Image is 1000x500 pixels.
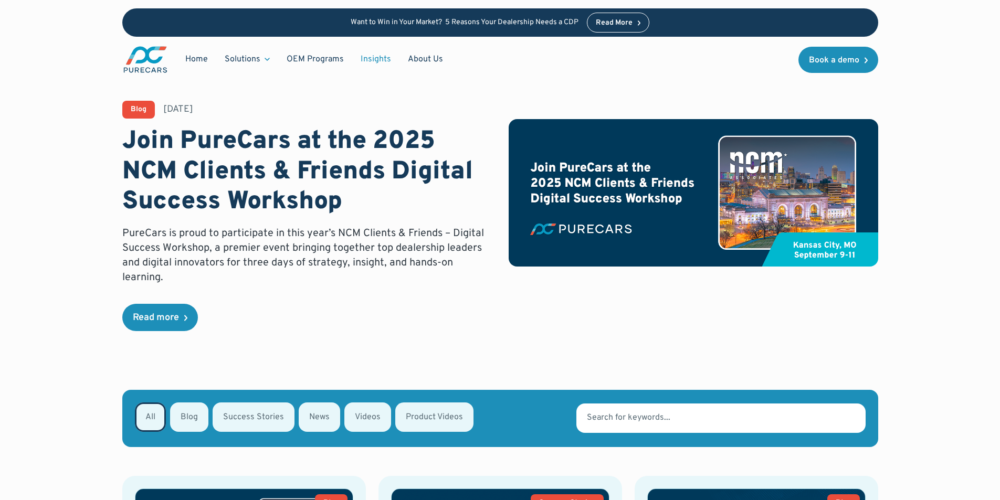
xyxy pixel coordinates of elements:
input: Search for keywords... [576,403,865,433]
h1: Join PureCars at the 2025 NCM Clients & Friends Digital Success Workshop [122,127,492,218]
a: Insights [352,49,399,69]
img: purecars logo [122,45,169,74]
div: Read More [596,19,633,27]
a: OEM Programs [278,49,352,69]
div: Book a demo [809,56,859,65]
div: Solutions [225,54,260,65]
a: About Us [399,49,451,69]
a: Read More [587,13,650,33]
div: [DATE] [163,103,193,116]
div: Blog [131,106,146,113]
a: main [122,45,169,74]
p: Want to Win in Your Market? 5 Reasons Your Dealership Needs a CDP [351,18,578,27]
a: Home [177,49,216,69]
p: PureCars is proud to participate in this year’s NCM Clients & Friends – Digital Success Workshop,... [122,226,492,285]
a: Book a demo [798,47,878,73]
a: Read more [122,304,198,331]
div: Read more [133,313,179,323]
